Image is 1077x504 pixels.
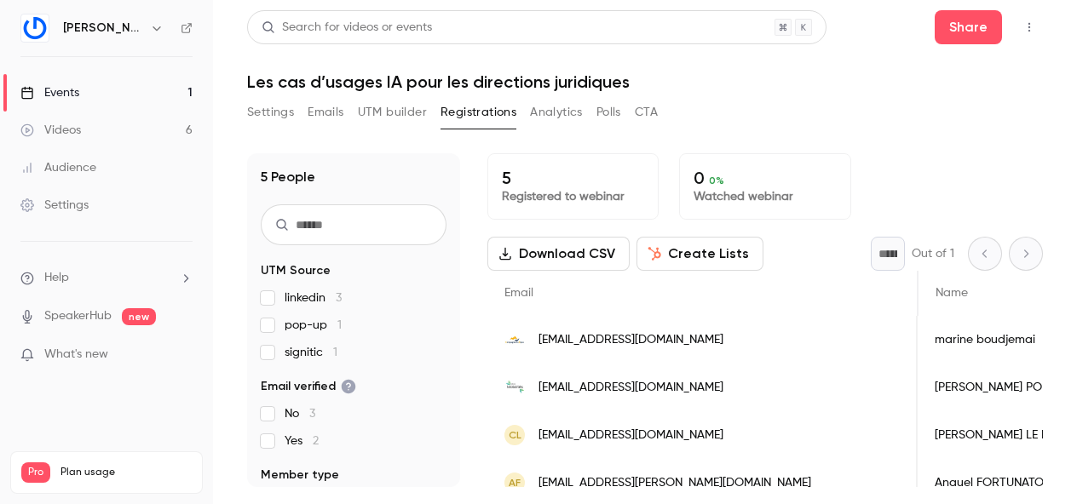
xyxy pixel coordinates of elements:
span: AF [509,475,521,490]
span: linkedin [285,289,342,306]
span: Help [44,269,69,287]
img: opcomobilites.fr [504,377,525,398]
p: Out of 1 [912,245,954,262]
span: pop-up [285,317,342,334]
img: Gino LegalTech [21,14,49,42]
span: signitic [285,344,337,361]
div: Videos [20,122,81,139]
p: 5 [502,168,644,188]
span: What's new [44,346,108,364]
span: Name [936,287,968,299]
span: 2 [313,435,319,447]
span: [EMAIL_ADDRESS][DOMAIN_NAME] [538,379,723,397]
span: UTM Source [261,262,331,279]
button: Settings [247,99,294,126]
button: Registrations [441,99,516,126]
h1: Les cas d’usages IA pour les directions juridiques [247,72,1043,92]
p: Registered to webinar [502,188,644,205]
button: Polls [596,99,621,126]
span: No [285,405,315,422]
button: Emails [308,99,343,126]
button: UTM builder [358,99,427,126]
p: Watched webinar [694,188,836,205]
span: Member type [261,467,339,484]
a: SpeakerHub [44,307,112,325]
span: 3 [336,292,342,304]
button: CTA [635,99,658,126]
div: Audience [20,159,96,176]
h6: [PERSON_NAME] [63,20,143,37]
div: Settings [20,197,89,214]
img: compagniedesalpes.fr [504,329,525,350]
span: Pro [21,462,50,483]
button: Share [935,10,1002,44]
span: 1 [333,346,337,358]
span: 3 [309,408,315,420]
span: Email [504,287,533,299]
span: 1 [337,319,342,331]
span: [EMAIL_ADDRESS][PERSON_NAME][DOMAIN_NAME] [538,474,811,492]
button: Create Lists [636,237,763,271]
div: Events [20,84,79,101]
span: CL [509,427,521,443]
span: [EMAIL_ADDRESS][DOMAIN_NAME] [538,427,723,444]
button: Analytics [530,99,583,126]
p: 0 [694,168,836,188]
span: Plan usage [60,466,192,479]
div: Search for videos or events [262,19,432,37]
span: Yes [285,432,319,450]
span: [EMAIL_ADDRESS][DOMAIN_NAME] [538,331,723,349]
h1: 5 People [261,167,315,187]
li: help-dropdown-opener [20,269,193,287]
span: 0 % [709,175,724,186]
span: new [122,308,156,325]
button: Download CSV [487,237,630,271]
span: Email verified [261,378,356,395]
